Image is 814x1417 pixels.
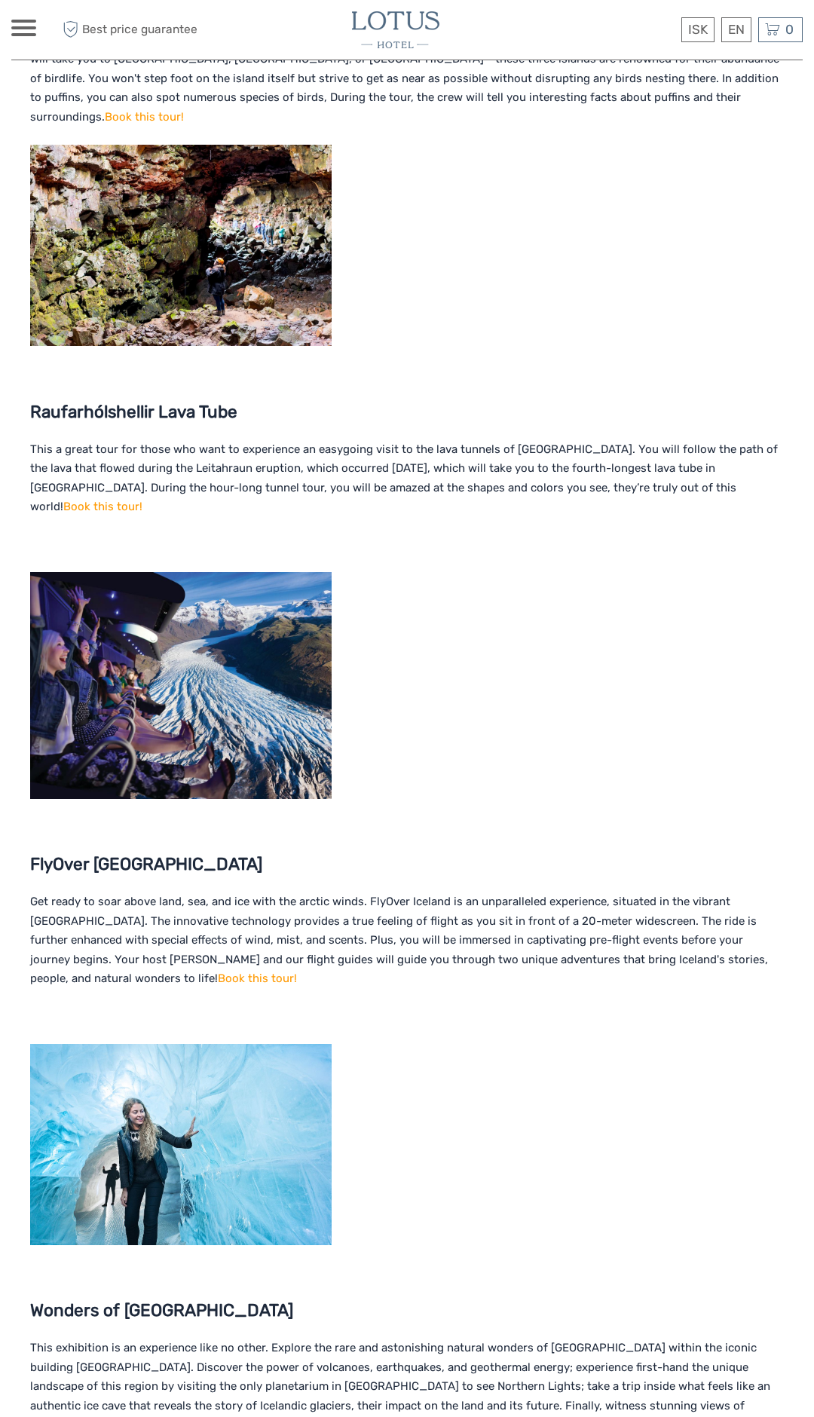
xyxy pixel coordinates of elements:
a: Book this tour! [63,500,142,513]
div: EN [721,17,751,42]
span: This a great tour for those who want to experience an easygoing visit to the lava tunnels of [GEO... [30,442,778,514]
strong: FlyOver [GEOGRAPHIC_DATA] [30,854,262,874]
span: ISK [688,22,708,37]
span: 0 [783,22,796,37]
strong: Raufarhólshellir Lava Tube [30,402,237,422]
img: 3065-b7107863-13b3-4aeb-8608-4df0d373a5c0_logo_small.jpg [352,11,439,48]
span: The classic puffin tours offer an intimate, fun, and comfortable adventure on a small boat! Depen... [30,33,779,124]
img: 8b0fae4c-dea6-4306-afab-d393a3c94e8f.jpeg [30,1044,332,1245]
strong: Wonders of [GEOGRAPHIC_DATA] [30,1300,293,1321]
img: 48d5ad05-0e0e-4929-bb57-9017fae730c2.jpeg [30,572,332,798]
span: Get ready to soar above land, sea, and ice with the arctic winds. FlyOver Iceland is an unparalle... [30,895,768,985]
a: Book this tour! [105,110,184,124]
span: Best price guarantee [59,17,210,42]
a: Book this tour! [218,972,297,985]
img: 3b0be250-0737-4a68-9cec-27aa3197120a.jpeg [30,145,332,346]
